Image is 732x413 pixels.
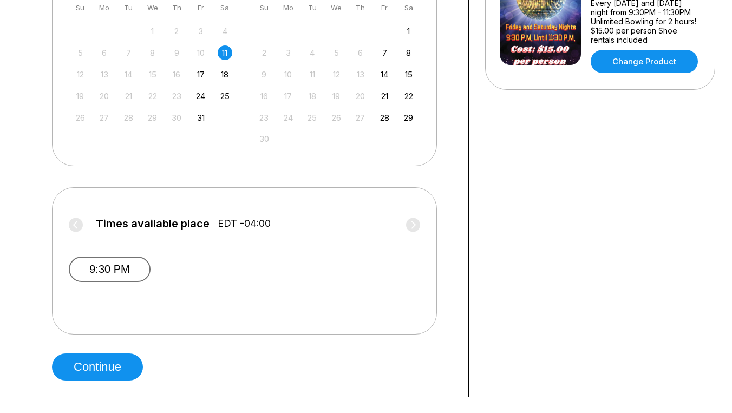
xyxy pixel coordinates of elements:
[193,110,208,125] div: Choose Friday, October 31st, 2025
[145,1,160,15] div: We
[401,67,416,82] div: Choose Saturday, November 15th, 2025
[281,110,296,125] div: Not available Monday, November 24th, 2025
[377,67,392,82] div: Choose Friday, November 14th, 2025
[401,24,416,38] div: Choose Saturday, November 1st, 2025
[305,1,319,15] div: Tu
[193,24,208,38] div: Not available Friday, October 3rd, 2025
[96,218,210,230] span: Times available place
[97,89,112,103] div: Not available Monday, October 20th, 2025
[377,89,392,103] div: Choose Friday, November 21st, 2025
[281,67,296,82] div: Not available Monday, November 10th, 2025
[305,67,319,82] div: Not available Tuesday, November 11th, 2025
[218,45,232,60] div: Choose Saturday, October 11th, 2025
[257,45,271,60] div: Not available Sunday, November 2nd, 2025
[305,110,319,125] div: Not available Tuesday, November 25th, 2025
[169,1,184,15] div: Th
[73,1,88,15] div: Su
[401,89,416,103] div: Choose Saturday, November 22nd, 2025
[121,110,136,125] div: Not available Tuesday, October 28th, 2025
[329,45,344,60] div: Not available Wednesday, November 5th, 2025
[121,89,136,103] div: Not available Tuesday, October 21st, 2025
[401,1,416,15] div: Sa
[169,89,184,103] div: Not available Thursday, October 23rd, 2025
[73,110,88,125] div: Not available Sunday, October 26th, 2025
[145,67,160,82] div: Not available Wednesday, October 15th, 2025
[353,110,368,125] div: Not available Thursday, November 27th, 2025
[169,24,184,38] div: Not available Thursday, October 2nd, 2025
[73,89,88,103] div: Not available Sunday, October 19th, 2025
[401,110,416,125] div: Choose Saturday, November 29th, 2025
[329,1,344,15] div: We
[257,89,271,103] div: Not available Sunday, November 16th, 2025
[281,45,296,60] div: Not available Monday, November 3rd, 2025
[377,110,392,125] div: Choose Friday, November 28th, 2025
[353,67,368,82] div: Not available Thursday, November 13th, 2025
[353,89,368,103] div: Not available Thursday, November 20th, 2025
[257,132,271,146] div: Not available Sunday, November 30th, 2025
[353,1,368,15] div: Th
[145,110,160,125] div: Not available Wednesday, October 29th, 2025
[257,110,271,125] div: Not available Sunday, November 23rd, 2025
[281,89,296,103] div: Not available Monday, November 17th, 2025
[193,45,208,60] div: Not available Friday, October 10th, 2025
[121,1,136,15] div: Tu
[329,67,344,82] div: Not available Wednesday, November 12th, 2025
[169,67,184,82] div: Not available Thursday, October 16th, 2025
[329,89,344,103] div: Not available Wednesday, November 19th, 2025
[218,218,271,230] span: EDT -04:00
[377,1,392,15] div: Fr
[121,67,136,82] div: Not available Tuesday, October 14th, 2025
[97,110,112,125] div: Not available Monday, October 27th, 2025
[218,89,232,103] div: Choose Saturday, October 25th, 2025
[145,45,160,60] div: Not available Wednesday, October 8th, 2025
[97,1,112,15] div: Mo
[281,1,296,15] div: Mo
[193,67,208,82] div: Choose Friday, October 17th, 2025
[97,45,112,60] div: Not available Monday, October 6th, 2025
[69,257,151,282] button: 9:30 PM
[257,1,271,15] div: Su
[218,1,232,15] div: Sa
[73,67,88,82] div: Not available Sunday, October 12th, 2025
[256,23,418,147] div: month 2025-11
[305,89,319,103] div: Not available Tuesday, November 18th, 2025
[401,45,416,60] div: Choose Saturday, November 8th, 2025
[218,24,232,38] div: Not available Saturday, October 4th, 2025
[169,110,184,125] div: Not available Thursday, October 30th, 2025
[145,89,160,103] div: Not available Wednesday, October 22nd, 2025
[52,353,143,381] button: Continue
[193,1,208,15] div: Fr
[73,45,88,60] div: Not available Sunday, October 5th, 2025
[257,67,271,82] div: Not available Sunday, November 9th, 2025
[121,45,136,60] div: Not available Tuesday, October 7th, 2025
[71,23,234,125] div: month 2025-10
[353,45,368,60] div: Not available Thursday, November 6th, 2025
[193,89,208,103] div: Choose Friday, October 24th, 2025
[591,50,698,73] a: Change Product
[97,67,112,82] div: Not available Monday, October 13th, 2025
[377,45,392,60] div: Choose Friday, November 7th, 2025
[145,24,160,38] div: Not available Wednesday, October 1st, 2025
[329,110,344,125] div: Not available Wednesday, November 26th, 2025
[169,45,184,60] div: Not available Thursday, October 9th, 2025
[218,67,232,82] div: Choose Saturday, October 18th, 2025
[305,45,319,60] div: Not available Tuesday, November 4th, 2025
